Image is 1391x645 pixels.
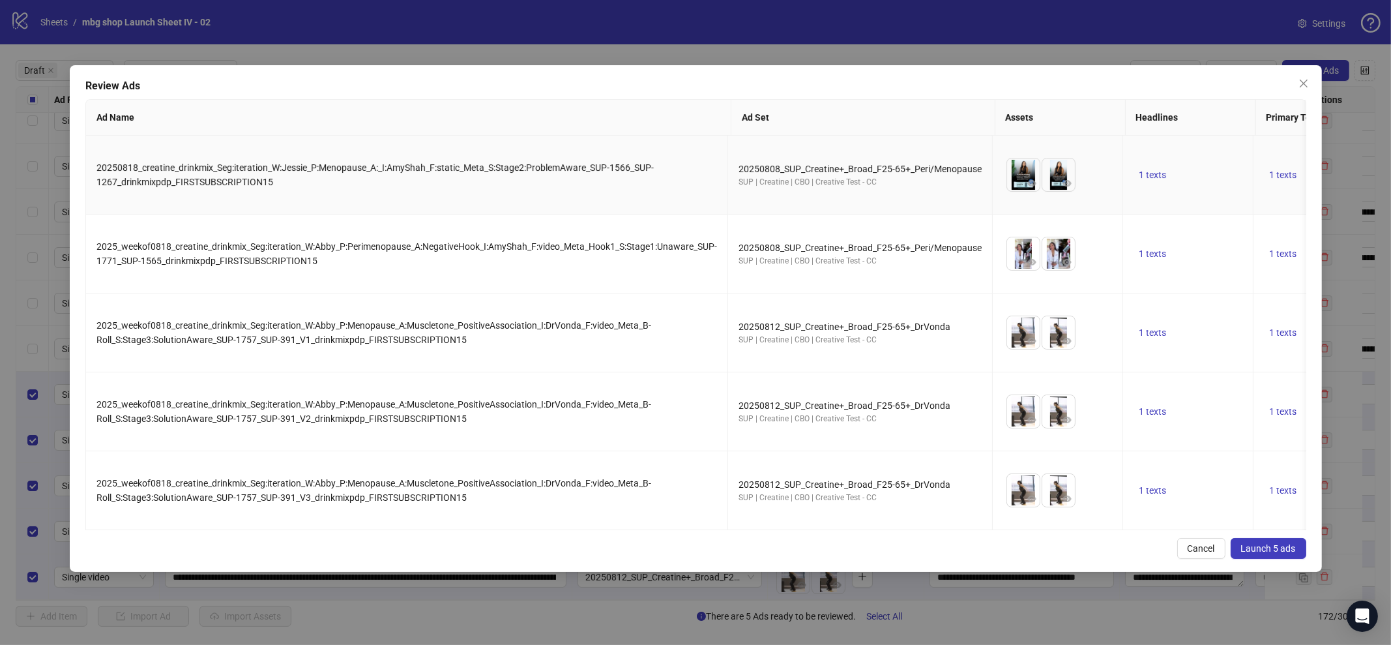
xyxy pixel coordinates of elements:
[1139,170,1166,180] span: 1 texts
[1027,494,1036,503] span: eye
[1139,327,1166,338] span: 1 texts
[1264,325,1302,340] button: 1 texts
[1264,483,1302,498] button: 1 texts
[1059,175,1075,191] button: Preview
[739,398,982,413] div: 20250812_SUP_Creatine+_Broad_F25-65+_DrVonda
[995,100,1125,136] th: Assets
[96,241,717,266] span: 2025_weekof0818_creatine_drinkmix_Seg:iteration_W:Abby_P:Perimenopause_A:NegativeHook_I:AmyShah_F...
[739,255,982,267] div: SUP | Creatine | CBO | Creative Test - CC
[1042,237,1075,270] img: Asset 2
[1059,254,1075,270] button: Preview
[1139,248,1166,259] span: 1 texts
[1059,491,1075,507] button: Preview
[1269,248,1296,259] span: 1 texts
[1007,395,1040,428] img: Asset 1
[86,100,731,136] th: Ad Name
[1269,485,1296,496] span: 1 texts
[1042,316,1075,349] img: Asset 2
[1293,73,1313,94] button: Close
[1062,337,1072,346] span: eye
[1134,325,1171,340] button: 1 texts
[1024,412,1040,428] button: Preview
[1027,179,1036,188] span: eye
[739,241,982,255] div: 20250808_SUP_Creatine+_Broad_F25-65+_Peri/Menopause
[1134,404,1171,419] button: 1 texts
[1024,175,1040,191] button: Preview
[1264,167,1302,183] button: 1 texts
[1139,485,1166,496] span: 1 texts
[1062,179,1072,188] span: eye
[1062,494,1072,503] span: eye
[1187,543,1214,554] span: Cancel
[1177,538,1225,559] button: Cancel
[1230,538,1306,559] button: Launch 5 ads
[1027,415,1036,425] span: eye
[739,320,982,334] div: 20250812_SUP_Creatine+_Broad_F25-65+_DrVonda
[1007,237,1040,270] img: Asset 1
[1007,158,1040,191] img: Asset 1
[1007,474,1040,507] img: Asset 1
[1240,543,1295,554] span: Launch 5 ads
[1062,258,1072,267] span: eye
[739,162,982,176] div: 20250808_SUP_Creatine+_Broad_F25-65+_Peri/Menopause
[1347,601,1378,632] div: Open Intercom Messenger
[739,477,982,492] div: 20250812_SUP_Creatine+_Broad_F25-65+_DrVonda
[739,492,982,504] div: SUP | Creatine | CBO | Creative Test - CC
[96,162,654,187] span: 20250818_creatine_drinkmix_Seg:iteration_W:Jessie_P:Menopause_A:_I:AmyShah_F:static_Meta_S:Stage2...
[96,478,651,503] span: 2025_weekof0818_creatine_drinkmix_Seg:iteration_W:Abby_P:Menopause_A:Muscletone_PositiveAssociati...
[1298,78,1308,89] span: close
[1134,167,1171,183] button: 1 texts
[1062,415,1072,425] span: eye
[1024,491,1040,507] button: Preview
[739,176,982,188] div: SUP | Creatine | CBO | Creative Test - CC
[1007,316,1040,349] img: Asset 1
[1264,404,1302,419] button: 1 texts
[1042,474,1075,507] img: Asset 2
[1024,333,1040,349] button: Preview
[1134,483,1171,498] button: 1 texts
[1264,246,1302,262] button: 1 texts
[96,320,651,345] span: 2025_weekof0818_creatine_drinkmix_Seg:iteration_W:Abby_P:Menopause_A:Muscletone_PositiveAssociati...
[1269,406,1296,417] span: 1 texts
[731,100,995,136] th: Ad Set
[739,334,982,346] div: SUP | Creatine | CBO | Creative Test - CC
[1269,170,1296,180] span: 1 texts
[1125,100,1255,136] th: Headlines
[1042,395,1075,428] img: Asset 2
[1027,337,1036,346] span: eye
[1042,158,1075,191] img: Asset 2
[96,399,651,424] span: 2025_weekof0818_creatine_drinkmix_Seg:iteration_W:Abby_P:Menopause_A:Muscletone_PositiveAssociati...
[739,413,982,425] div: SUP | Creatine | CBO | Creative Test - CC
[1134,246,1171,262] button: 1 texts
[1139,406,1166,417] span: 1 texts
[1027,258,1036,267] span: eye
[1269,327,1296,338] span: 1 texts
[1059,333,1075,349] button: Preview
[85,78,1306,94] div: Review Ads
[1059,412,1075,428] button: Preview
[1024,254,1040,270] button: Preview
